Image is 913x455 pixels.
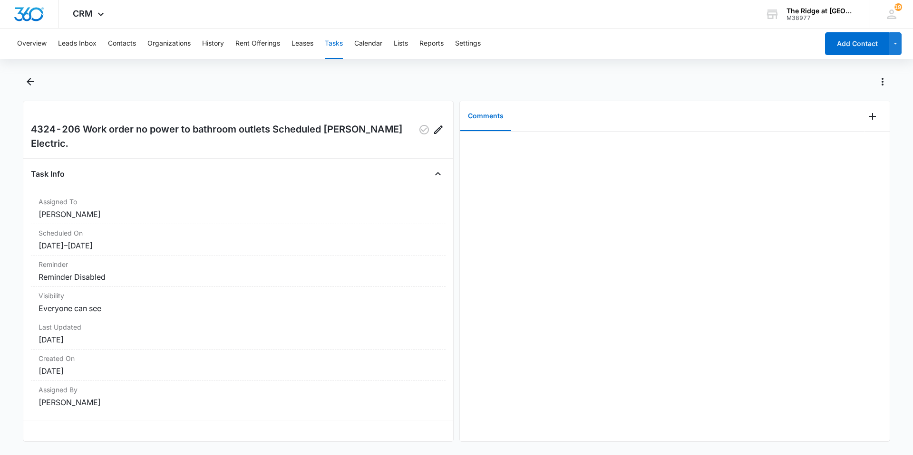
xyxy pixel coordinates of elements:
[455,28,481,59] button: Settings
[31,193,446,224] div: Assigned To[PERSON_NAME]
[39,322,438,332] dt: Last Updated
[235,28,280,59] button: Rent Offerings
[325,28,343,59] button: Tasks
[39,271,438,283] dd: Reminder Disabled
[39,209,438,220] dd: [PERSON_NAME]
[431,122,446,137] button: Edit
[31,256,446,287] div: ReminderReminder Disabled
[354,28,382,59] button: Calendar
[17,28,47,59] button: Overview
[31,350,446,381] div: Created On[DATE]
[73,9,93,19] span: CRM
[39,385,438,395] dt: Assigned By
[291,28,313,59] button: Leases
[39,353,438,363] dt: Created On
[39,334,438,345] dd: [DATE]
[460,102,511,131] button: Comments
[39,397,438,408] dd: [PERSON_NAME]
[430,166,446,181] button: Close
[31,318,446,350] div: Last Updated[DATE]
[875,74,890,89] button: Actions
[394,28,408,59] button: Lists
[147,28,191,59] button: Organizations
[787,15,856,21] div: account id
[31,224,446,256] div: Scheduled On[DATE]–[DATE]
[787,7,856,15] div: account name
[31,381,446,412] div: Assigned By[PERSON_NAME]
[39,259,438,269] dt: Reminder
[39,240,438,251] dd: [DATE] – [DATE]
[39,303,438,314] dd: Everyone can see
[39,228,438,238] dt: Scheduled On
[202,28,224,59] button: History
[39,197,438,207] dt: Assigned To
[39,365,438,377] dd: [DATE]
[31,287,446,318] div: VisibilityEveryone can see
[894,3,902,11] div: notifications count
[108,28,136,59] button: Contacts
[31,122,417,151] h2: 4324-206 Work order no power to bathroom outlets Scheduled [PERSON_NAME] Electric.
[31,168,65,180] h4: Task Info
[825,32,889,55] button: Add Contact
[39,291,438,301] dt: Visibility
[23,74,38,89] button: Back
[419,28,444,59] button: Reports
[58,28,97,59] button: Leads Inbox
[894,3,902,11] span: 191
[865,109,880,124] button: Add Comment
